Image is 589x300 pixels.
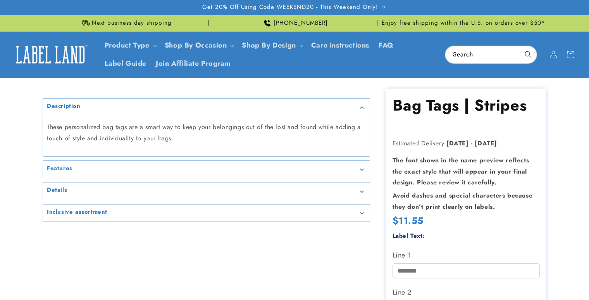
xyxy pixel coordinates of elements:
summary: Shop By Occasion [160,36,238,55]
summary: Features [43,161,370,178]
span: [PHONE_NUMBER] [274,19,328,27]
summary: Inclusive assortment [43,205,370,222]
div: Announcement [43,15,208,31]
div: Announcement [212,15,377,31]
a: Label Land [9,40,92,70]
a: Label Guide [100,55,152,73]
span: Join Affiliate Program [156,59,231,68]
h1: Bag Tags | Stripes [393,95,540,115]
img: Label Land [12,43,89,66]
strong: [DATE] [446,139,469,148]
a: FAQ [374,36,398,55]
media-gallery: Gallery Viewer [43,98,370,222]
label: Line 1 [393,249,540,261]
h2: Features [47,165,72,172]
summary: Description [43,99,370,116]
h2: Inclusive assortment [47,208,107,216]
strong: - [471,139,473,148]
summary: Details [43,182,370,200]
label: Line 2 [393,286,540,298]
span: Next business day shipping [92,19,172,27]
strong: Avoid dashes and special characters because they don’t print clearly on labels. [393,191,533,211]
a: Care instructions [307,36,374,55]
span: $11.55 [393,215,424,227]
summary: Product Type [100,36,160,55]
a: Shop By Design [242,40,296,50]
span: FAQ [379,41,394,50]
strong: The font shown in the name preview reflects the exact style that will appear in your final design... [393,156,529,187]
span: Care instructions [311,41,369,50]
label: Label Text: [393,232,425,240]
a: Join Affiliate Program [151,55,235,73]
button: Search [520,46,537,63]
h2: Details [47,186,67,194]
h2: Description [47,102,81,110]
span: Label Guide [105,59,147,68]
span: Shop By Occasion [165,41,227,50]
summary: Shop By Design [237,36,306,55]
a: Product Type [105,40,150,50]
p: Estimated Delivery: [393,138,540,149]
div: Announcement [381,15,546,31]
span: Get 20% Off Using Code WEEKEND20 - This Weekend Only! [202,3,378,11]
p: These personalized bag tags are a smart way to keep your belongings out of the lost and found whi... [47,122,366,144]
strong: [DATE] [475,139,497,148]
span: Enjoy free shipping within the U.S. on orders over $50* [382,19,545,27]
